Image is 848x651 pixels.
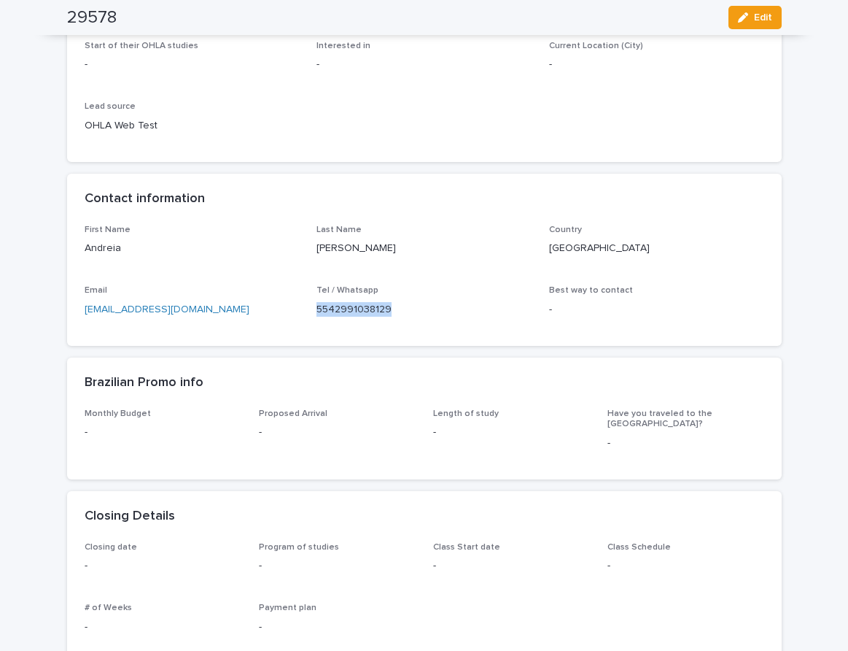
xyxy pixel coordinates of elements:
[316,241,532,256] p: [PERSON_NAME]
[85,375,203,391] h2: Brazilian Promo info
[433,425,590,440] p: -
[85,102,136,111] span: Lead source
[259,620,416,635] p: -
[316,42,370,50] span: Interested in
[85,286,107,295] span: Email
[259,425,416,440] p: -
[316,286,378,295] span: Tel / Whatsapp
[85,226,131,234] span: First Name
[85,425,241,440] p: -
[607,558,764,574] p: -
[549,226,582,234] span: Country
[316,57,532,72] p: -
[85,604,132,612] span: # of Weeks
[259,543,339,552] span: Program of studies
[549,286,633,295] span: Best way to contact
[728,6,782,29] button: Edit
[316,226,362,234] span: Last Name
[85,509,175,525] h2: Closing Details
[549,42,643,50] span: Current Location (City)
[549,302,764,317] p: -
[85,620,241,635] p: -
[433,543,500,552] span: Class Start date
[85,42,198,50] span: Start of their OHLA studies
[85,57,300,72] p: -
[85,241,300,256] p: Andreia
[607,436,764,451] p: -
[259,604,316,612] span: Payment plan
[85,558,241,574] p: -
[549,241,764,256] p: [GEOGRAPHIC_DATA]
[259,409,327,418] span: Proposed Arrival
[607,409,712,428] span: Have you traveled to the [GEOGRAPHIC_DATA]?
[433,409,499,418] span: Length of study
[433,558,590,574] p: -
[316,302,532,317] p: 5542991038129
[85,304,249,315] a: [EMAIL_ADDRESS][DOMAIN_NAME]
[85,118,300,134] p: OHLA Web Test
[85,409,151,418] span: Monthly Budget
[607,543,671,552] span: Class Schedule
[754,12,772,23] span: Edit
[549,57,764,72] p: -
[85,191,205,207] h2: Contact information
[67,7,117,28] h2: 29578
[85,543,137,552] span: Closing date
[259,558,416,574] p: -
